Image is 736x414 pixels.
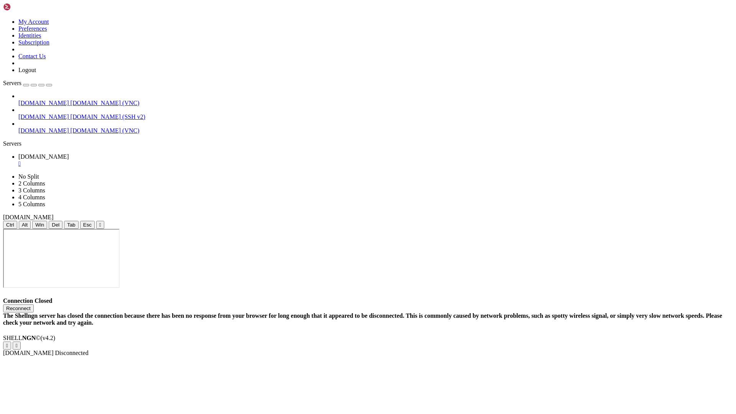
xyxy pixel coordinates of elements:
a: Logout [18,67,36,73]
button: Esc [80,221,95,229]
button:  [3,342,11,350]
span: Del [52,222,59,228]
span: Connection Closed [3,297,52,304]
span: [DOMAIN_NAME] (SSH v2) [71,113,146,120]
a: 2 Columns [18,180,45,187]
button: Alt [19,221,31,229]
span: [DOMAIN_NAME] [3,350,54,356]
li: [DOMAIN_NAME] [DOMAIN_NAME] (SSH v2) [18,107,733,120]
button: Ctrl [3,221,17,229]
li: [DOMAIN_NAME] [DOMAIN_NAME] (VNC) [18,120,733,134]
span: [DOMAIN_NAME] [18,100,69,106]
button:  [13,342,21,350]
a: No Split [18,173,39,180]
span: [DOMAIN_NAME] [18,113,69,120]
a:  [18,160,733,167]
span: [DOMAIN_NAME] [3,214,54,220]
span: [DOMAIN_NAME] (VNC) [71,127,140,134]
a: home.ycloud.info [18,153,733,167]
span: 4.2.0 [41,335,56,341]
a: [DOMAIN_NAME] [DOMAIN_NAME] (SSH v2) [18,113,733,120]
span: Win [35,222,44,228]
div:  [99,222,101,228]
div: The Shellngn server has closed the connection because there has been no response from your browse... [3,312,733,326]
span: Disconnected [55,350,89,356]
img: Shellngn [3,3,47,11]
button: Del [49,221,62,229]
a: 3 Columns [18,187,45,194]
a: Servers [3,80,52,86]
a: [DOMAIN_NAME] [DOMAIN_NAME] (VNC) [18,100,733,107]
button: Tab [64,221,79,229]
a: 4 Columns [18,194,45,200]
a: Subscription [18,39,49,46]
b: NGN [22,335,36,341]
a: My Account [18,18,49,25]
span: Alt [22,222,28,228]
span: [DOMAIN_NAME] [18,127,69,134]
div:  [6,343,8,348]
a: Preferences [18,25,47,32]
div: Servers [3,140,733,147]
li: [DOMAIN_NAME] [DOMAIN_NAME] (VNC) [18,93,733,107]
span: Servers [3,80,21,86]
span: Tab [67,222,76,228]
span: [DOMAIN_NAME] (VNC) [71,100,140,106]
span: Ctrl [6,222,14,228]
span: [DOMAIN_NAME] [18,153,69,160]
a: 5 Columns [18,201,45,207]
a: Contact Us [18,53,46,59]
button: Win [32,221,47,229]
div:  [16,343,18,348]
span: Esc [83,222,92,228]
button: Reconnect [3,304,34,312]
span: SHELL © [3,335,55,341]
button:  [96,221,104,229]
a: Identities [18,32,41,39]
a: [DOMAIN_NAME] [DOMAIN_NAME] (VNC) [18,127,733,134]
